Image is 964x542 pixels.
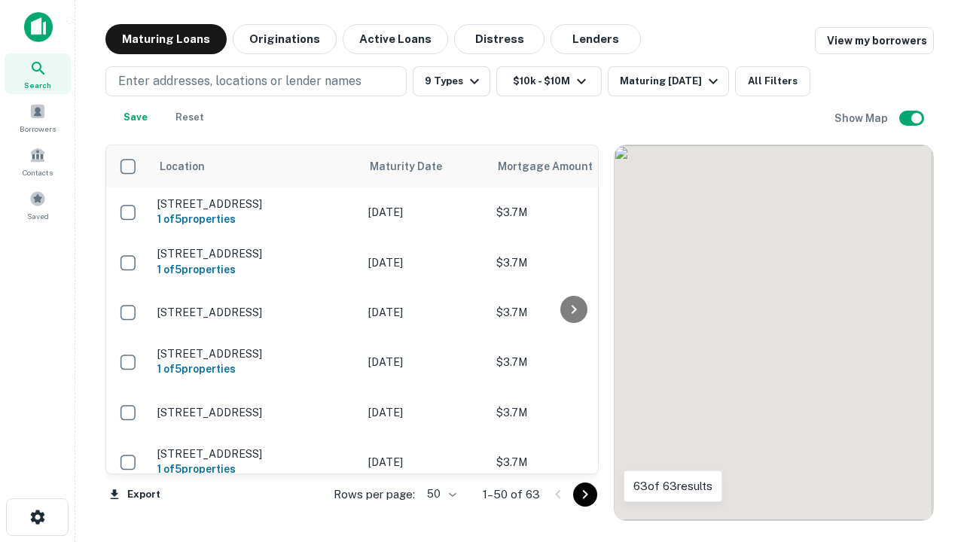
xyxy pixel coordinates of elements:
[24,79,51,91] span: Search
[23,166,53,178] span: Contacts
[368,404,481,421] p: [DATE]
[489,145,654,187] th: Mortgage Amount
[454,24,545,54] button: Distress
[368,304,481,321] p: [DATE]
[608,66,729,96] button: Maturing [DATE]
[5,97,71,138] a: Borrowers
[157,361,353,377] h6: 1 of 5 properties
[735,66,810,96] button: All Filters
[5,141,71,181] a: Contacts
[105,483,164,506] button: Export
[105,24,227,54] button: Maturing Loans
[157,461,353,477] h6: 1 of 5 properties
[157,306,353,319] p: [STREET_ADDRESS]
[496,454,647,470] p: $3.7M
[105,66,407,96] button: Enter addresses, locations or lender names
[157,247,353,260] p: [STREET_ADDRESS]
[368,254,481,271] p: [DATE]
[5,53,71,94] a: Search
[368,204,481,221] p: [DATE]
[5,184,71,225] a: Saved
[20,123,56,135] span: Borrowers
[551,24,641,54] button: Lenders
[166,102,214,132] button: Reset
[620,72,722,90] div: Maturing [DATE]
[334,486,415,504] p: Rows per page:
[834,110,890,126] h6: Show Map
[157,447,353,461] p: [STREET_ADDRESS]
[24,12,53,42] img: capitalize-icon.png
[413,66,490,96] button: 9 Types
[233,24,337,54] button: Originations
[615,145,933,520] div: 0 0
[573,483,597,507] button: Go to next page
[421,483,459,505] div: 50
[370,157,462,175] span: Maturity Date
[496,254,647,271] p: $3.7M
[157,347,353,361] p: [STREET_ADDRESS]
[815,27,934,54] a: View my borrowers
[361,145,489,187] th: Maturity Date
[157,406,353,419] p: [STREET_ADDRESS]
[496,404,647,421] p: $3.7M
[496,204,647,221] p: $3.7M
[368,354,481,370] p: [DATE]
[159,157,205,175] span: Location
[118,72,361,90] p: Enter addresses, locations or lender names
[496,354,647,370] p: $3.7M
[498,157,612,175] span: Mortgage Amount
[483,486,540,504] p: 1–50 of 63
[496,304,647,321] p: $3.7M
[150,145,361,187] th: Location
[157,197,353,211] p: [STREET_ADDRESS]
[157,211,353,227] h6: 1 of 5 properties
[889,373,964,446] iframe: Chat Widget
[157,261,353,278] h6: 1 of 5 properties
[343,24,448,54] button: Active Loans
[27,210,49,222] span: Saved
[633,477,712,495] p: 63 of 63 results
[368,454,481,470] p: [DATE]
[111,102,160,132] button: Save your search to get updates of matches that match your search criteria.
[496,66,602,96] button: $10k - $10M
